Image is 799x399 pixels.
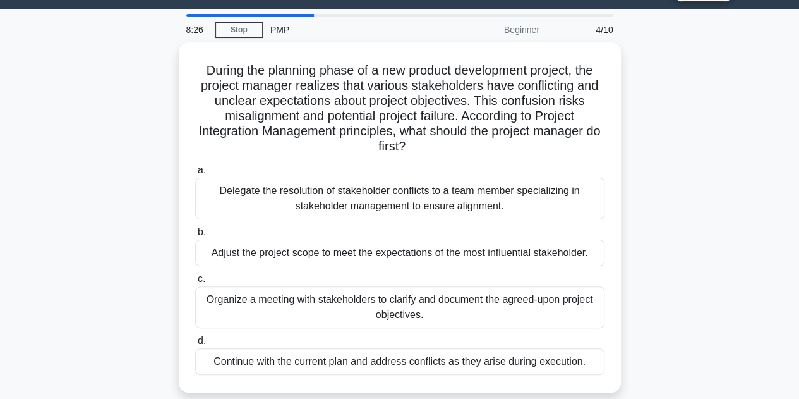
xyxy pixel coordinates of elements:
div: 8:26 [179,17,215,42]
span: c. [198,273,205,284]
span: d. [198,335,206,346]
div: Beginner [436,17,547,42]
div: Organize a meeting with stakeholders to clarify and document the agreed-upon project objectives. [195,286,604,328]
div: Continue with the current plan and address conflicts as they arise during execution. [195,348,604,375]
div: Adjust the project scope to meet the expectations of the most influential stakeholder. [195,240,604,266]
a: Stop [215,22,263,38]
span: a. [198,164,206,175]
span: b. [198,226,206,237]
div: Delegate the resolution of stakeholder conflicts to a team member specializing in stakeholder man... [195,178,604,219]
div: 4/10 [547,17,621,42]
h5: During the planning phase of a new product development project, the project manager realizes that... [194,63,606,155]
div: PMP [263,17,436,42]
